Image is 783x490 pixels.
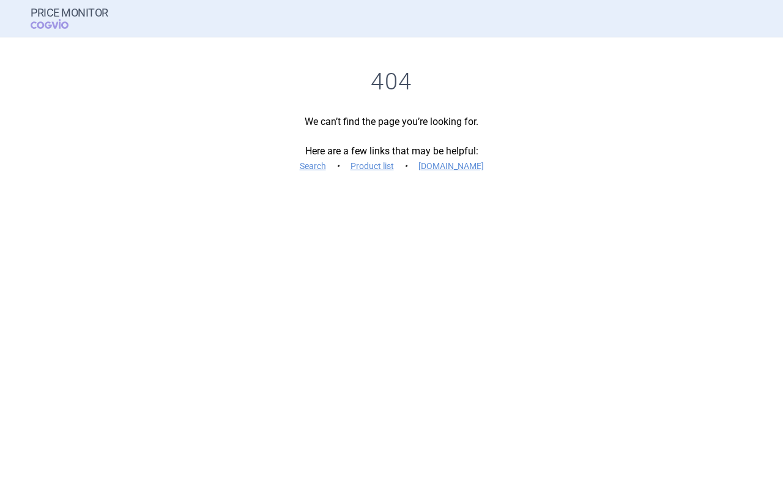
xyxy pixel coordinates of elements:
h1: 404 [31,68,752,96]
a: [DOMAIN_NAME] [418,162,484,170]
i: • [400,160,412,172]
a: Price MonitorCOGVIO [31,7,108,30]
a: Search [300,162,326,170]
span: COGVIO [31,19,86,29]
i: • [332,160,344,172]
p: We can’t find the page you’re looking for. Here are a few links that may be helpful: [31,115,752,173]
a: Product list [351,162,394,170]
strong: Price Monitor [31,7,108,19]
